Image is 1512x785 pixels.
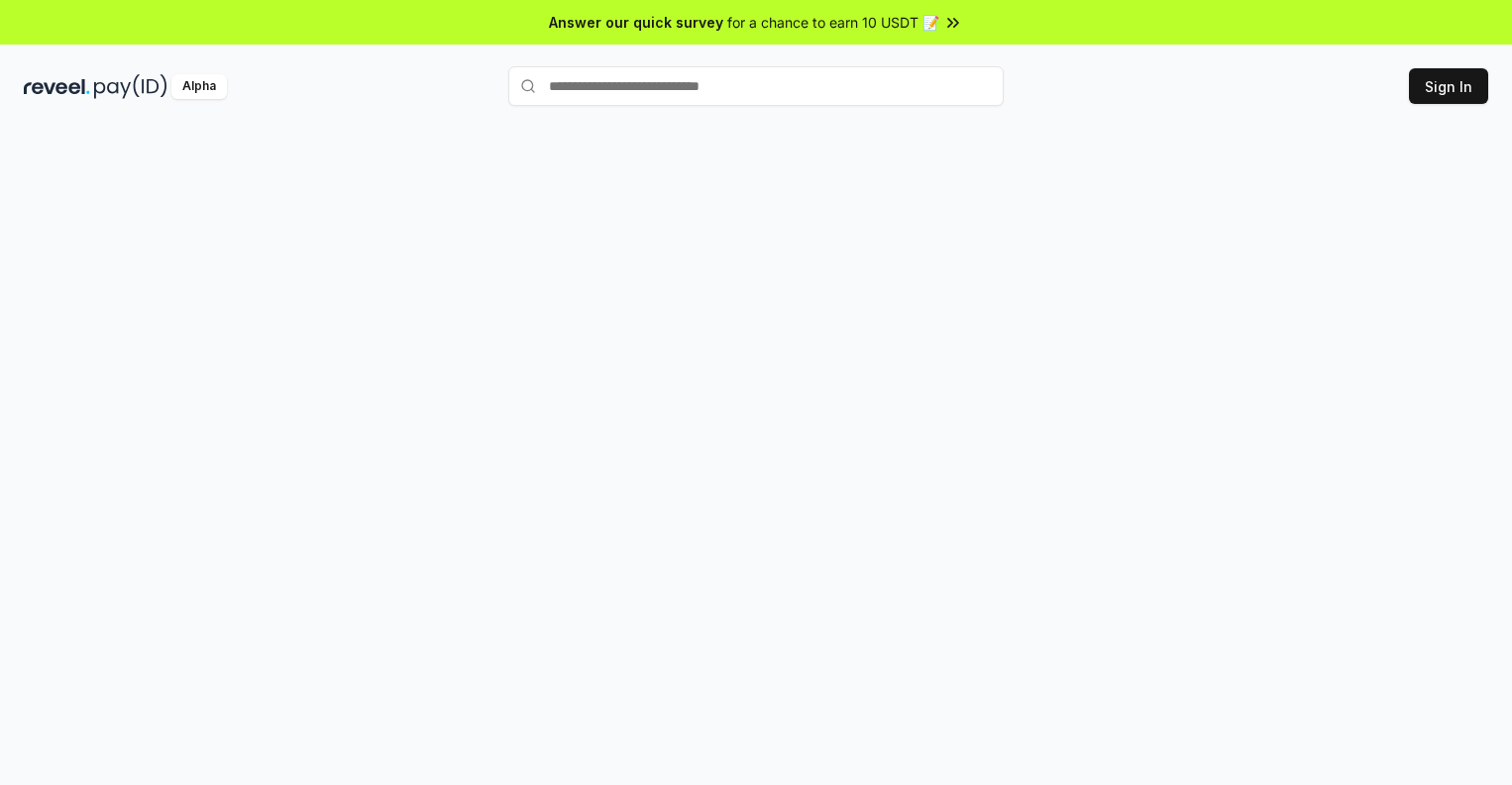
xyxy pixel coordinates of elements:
[727,12,939,33] span: for a chance to earn 10 USDT 📝
[94,74,167,99] img: pay_id
[171,74,227,99] div: Alpha
[1409,68,1488,104] button: Sign In
[24,74,90,99] img: reveel_dark
[549,12,723,33] span: Answer our quick survey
